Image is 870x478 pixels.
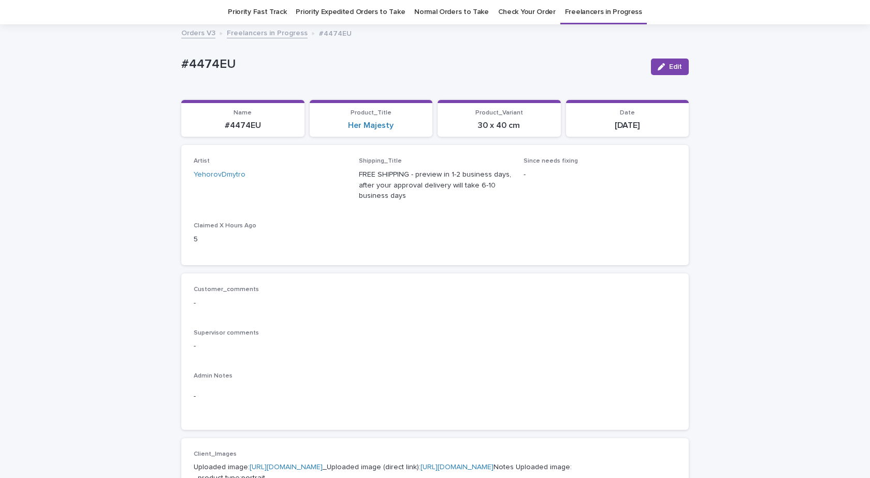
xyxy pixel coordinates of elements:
[194,330,259,336] span: Supervisor comments
[187,121,298,131] p: #4474EU
[181,57,643,72] p: #4474EU
[181,26,215,38] a: Orders V3
[421,463,494,471] a: [URL][DOMAIN_NAME]
[359,158,402,164] span: Shipping_Title
[194,158,210,164] span: Artist
[194,391,676,402] p: -
[194,286,259,293] span: Customer_comments
[194,169,245,180] a: YehorovDmytro
[319,27,352,38] p: #4474EU
[194,341,676,352] p: -
[348,121,394,131] a: Her Majesty
[351,110,392,116] span: Product_Title
[524,169,676,180] p: -
[669,63,682,70] span: Edit
[620,110,635,116] span: Date
[227,26,308,38] a: Freelancers in Progress
[194,373,233,379] span: Admin Notes
[194,298,676,309] p: -
[359,169,512,201] p: FREE SHIPPING - preview in 1-2 business days, after your approval delivery will take 6-10 busines...
[475,110,523,116] span: Product_Variant
[234,110,252,116] span: Name
[194,223,256,229] span: Claimed X Hours Ago
[524,158,578,164] span: Since needs fixing
[444,121,555,131] p: 30 x 40 cm
[250,463,323,471] a: [URL][DOMAIN_NAME]
[194,234,346,245] p: 5
[651,59,689,75] button: Edit
[194,451,237,457] span: Client_Images
[572,121,683,131] p: [DATE]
